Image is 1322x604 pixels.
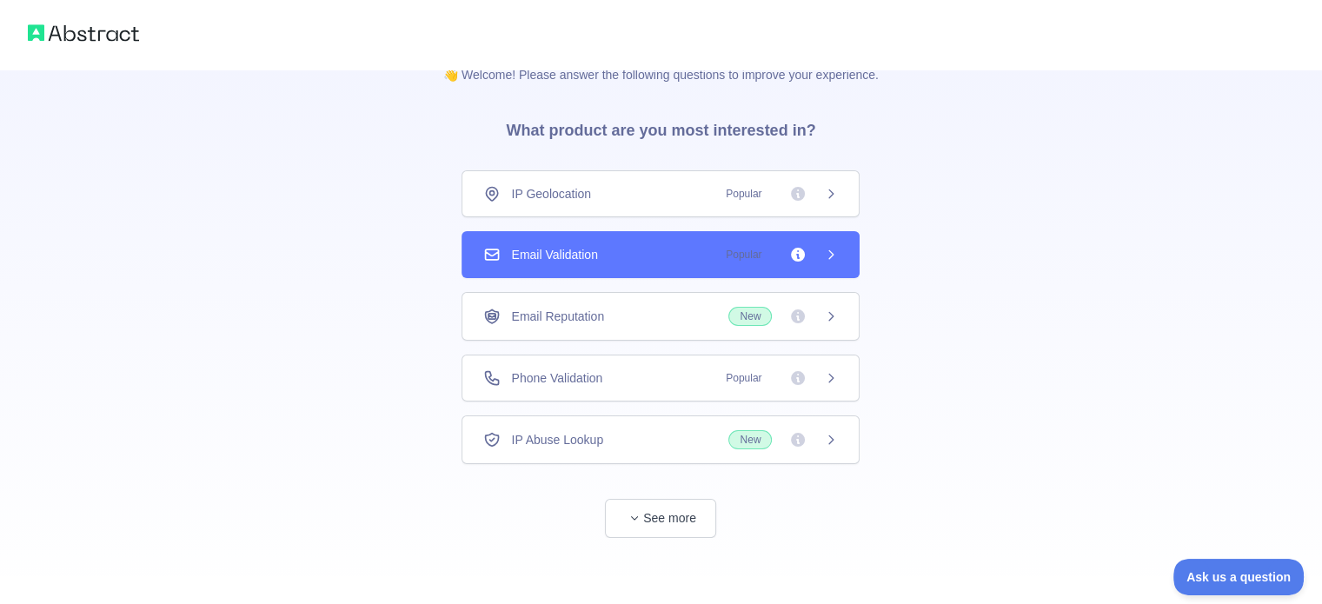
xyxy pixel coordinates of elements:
h3: What product are you most interested in? [478,83,843,170]
span: IP Geolocation [511,185,591,202]
button: See more [605,499,716,538]
span: Popular [715,185,772,202]
span: IP Abuse Lookup [511,431,603,448]
span: Email Reputation [511,308,604,325]
span: New [728,430,772,449]
span: New [728,307,772,326]
iframe: Toggle Customer Support [1173,559,1305,595]
img: Abstract logo [28,21,139,45]
span: Email Validation [511,246,597,263]
span: Popular [715,246,772,263]
span: Phone Validation [511,369,602,387]
span: Popular [715,369,772,387]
